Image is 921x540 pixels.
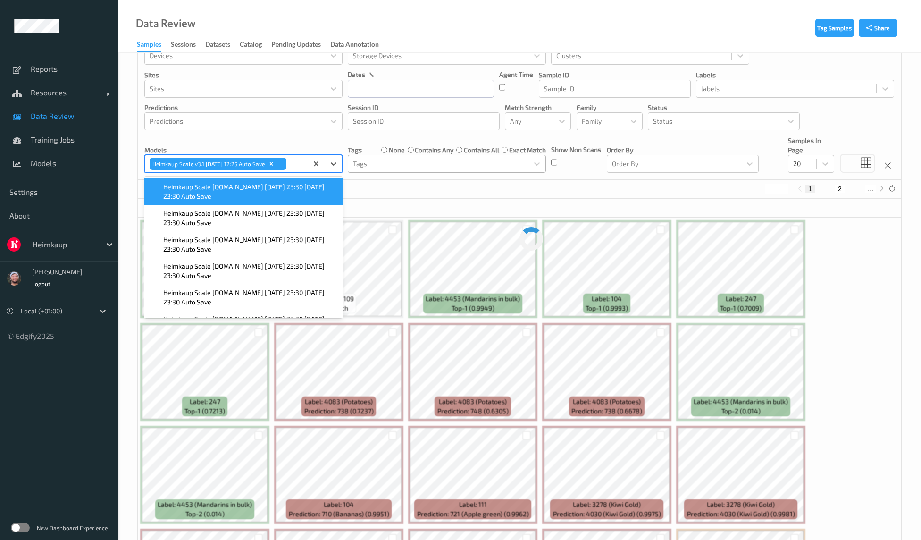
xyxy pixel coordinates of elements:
[304,406,374,416] span: Prediction: 738 (0.7237)
[815,19,854,37] button: Tag Samples
[171,40,196,51] div: Sessions
[648,103,800,112] p: Status
[184,406,225,416] span: top-1 (0.7213)
[348,70,365,79] p: dates
[687,509,795,519] span: Prediction: 4030 (Kiwi Gold) (0.9981)
[171,38,205,51] a: Sessions
[240,40,262,51] div: Catalog
[788,136,834,155] p: Samples In Page
[185,509,225,519] span: top-2 (0.014)
[271,38,330,51] a: Pending Updates
[592,294,622,304] span: Label: 104
[805,185,815,193] button: 1
[389,145,405,155] label: none
[439,397,507,406] span: Label: 4083 (Potatoes)
[499,70,533,79] p: Agent Time
[437,406,509,416] span: Prediction: 748 (0.6305)
[464,145,499,155] label: contains all
[163,262,337,280] span: Heimkaup Scale [DOMAIN_NAME] [DATE] 23:30 [DATE] 23:30 Auto Save
[865,185,876,193] button: ...
[694,397,788,406] span: Label: 4453 (Mandarins in bulk)
[163,235,337,254] span: Heimkaup Scale [DOMAIN_NAME] [DATE] 23:30 [DATE] 23:30 Auto Save
[459,500,487,509] span: Label: 111
[577,103,643,112] p: Family
[348,103,500,112] p: Session ID
[726,294,756,304] span: Label: 247
[137,40,161,52] div: Samples
[859,19,897,37] button: Share
[417,509,529,519] span: Prediction: 721 (Apple green) (0.9962)
[452,304,494,313] span: top-1 (0.9949)
[330,40,379,51] div: Data Annotation
[163,288,337,307] span: Heimkaup Scale [DOMAIN_NAME] [DATE] 23:30 [DATE] 23:30 Auto Save
[266,158,276,170] div: Remove Heimkaup Scale v3.1 2025-09-17 12:25 Auto Save
[163,314,337,333] span: Heimkaup Scale [DOMAIN_NAME] [DATE] 23:30 [DATE] 23:30 Auto Save
[305,397,373,406] span: Label: 4083 (Potatoes)
[205,40,230,51] div: Datasets
[835,185,845,193] button: 2
[289,509,389,519] span: Prediction: 710 (Bananas) (0.9951)
[271,40,321,51] div: Pending Updates
[721,406,761,416] span: top-2 (0.014)
[539,70,691,80] p: Sample ID
[571,406,642,416] span: Prediction: 738 (0.6678)
[324,500,354,509] span: Label: 104
[553,509,661,519] span: Prediction: 4030 (Kiwi Gold) (0.9975)
[190,397,220,406] span: Label: 247
[348,145,362,155] p: Tags
[707,500,775,509] span: Label: 3278 (Kiwi Gold)
[158,500,252,509] span: Label: 4453 (Mandarins in bulk)
[144,103,343,112] p: Predictions
[330,38,388,51] a: Data Annotation
[240,38,271,51] a: Catalog
[573,500,641,509] span: Label: 3278 (Kiwi Gold)
[551,145,601,154] p: Show Non Scans
[163,209,337,228] span: Heimkaup Scale [DOMAIN_NAME] [DATE] 23:30 [DATE] 23:30 Auto Save
[144,145,343,155] p: Models
[505,103,571,112] p: Match Strength
[136,19,195,28] div: Data Review
[163,182,337,201] span: Heimkaup Scale [DOMAIN_NAME] [DATE] 23:30 [DATE] 23:30 Auto Save
[696,70,894,80] p: labels
[415,145,453,155] label: contains any
[137,38,171,52] a: Samples
[205,38,240,51] a: Datasets
[509,145,546,155] label: exact match
[720,304,762,313] span: top-1 (0.7009)
[586,304,628,313] span: top-1 (0.9993)
[607,145,759,155] p: Order By
[426,294,520,304] span: Label: 4453 (Mandarins in bulk)
[150,158,266,170] div: Heimkaup Scale v3.1 [DATE] 12:25 Auto Save
[573,397,641,406] span: Label: 4083 (Potatoes)
[144,70,343,80] p: Sites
